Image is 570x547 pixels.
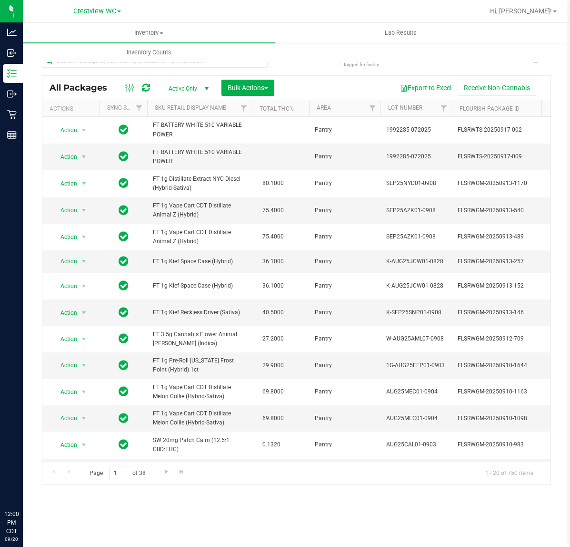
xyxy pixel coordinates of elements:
[458,125,551,134] span: FLSRWTS-20250917-002
[458,152,551,161] span: FLSRWTS-20250917-009
[78,412,90,425] span: select
[386,152,446,161] span: 1992285-072025
[258,438,285,452] span: 0.1320
[458,232,551,241] span: FLSRWGM-20250913-489
[52,279,78,293] span: Action
[10,471,38,499] iframe: Resource center
[7,110,17,119] inline-svg: Retail
[153,121,246,139] span: FT BATTERY WHITE 510 VARIABLE POWER
[258,279,289,293] span: 36.1000
[236,100,252,116] a: Filter
[315,232,375,241] span: Pantry
[52,230,78,244] span: Action
[52,412,78,425] span: Action
[119,204,129,217] span: In Sync
[386,361,446,370] span: 1G-AUG25FFP01-0903
[386,414,446,423] span: AUG25MEC01-0904
[153,201,246,219] span: FT 1g Vape Cart CDT Distillate Animal Z (Hybrid)
[458,281,551,290] span: FLSRWGM-20250913-152
[153,228,246,246] span: FT 1g Vape Cart CDT Distillate Animal Z (Hybrid)
[153,409,246,427] span: FT 1g Vape Cart CDT Distillate Melon Collie (Hybrid-Sativa)
[52,359,78,372] span: Action
[119,359,129,372] span: In Sync
[78,255,90,268] span: select
[81,466,153,481] span: Page of 38
[119,412,129,425] span: In Sync
[52,204,78,217] span: Action
[78,279,90,293] span: select
[315,206,375,215] span: Pantry
[315,281,375,290] span: Pantry
[160,466,173,479] a: Go to the next page
[175,466,189,479] a: Go to the last page
[23,23,275,43] a: Inventory
[458,387,551,396] span: FLSRWGM-20250910-1163
[78,385,90,399] span: select
[78,124,90,137] span: select
[119,385,129,398] span: In Sync
[78,204,90,217] span: select
[458,440,551,449] span: FLSRWGM-20250910-983
[386,334,446,343] span: W-AUG25AML07-0908
[107,104,144,111] a: Sync Status
[4,536,19,543] p: 09/20
[7,89,17,99] inline-svg: Outbound
[78,359,90,372] span: select
[153,148,246,166] span: FT BATTERY WHITE 510 VARIABLE POWER
[78,438,90,452] span: select
[436,100,452,116] a: Filter
[52,255,78,268] span: Action
[153,257,246,266] span: FT 1g Kief Space Case (Hybrid)
[73,7,116,15] span: Crestview WC
[7,48,17,58] inline-svg: Inbound
[386,125,446,134] span: 1992285-072025
[119,255,129,268] span: In Sync
[52,385,78,399] span: Action
[372,29,430,37] span: Lab Results
[258,176,289,190] span: 80.1000
[258,306,289,320] span: 40.5000
[315,179,375,188] span: Pantry
[386,232,446,241] span: SEP25AZK01-0908
[153,436,246,454] span: SW 20mg Patch Calm (12.5:1 CBD:THC)
[315,414,375,423] span: Pantry
[315,440,375,449] span: Pantry
[458,206,551,215] span: FLSRWGM-20250913-540
[7,130,17,140] inline-svg: Reports
[315,361,375,370] span: Pantry
[119,150,129,163] span: In Sync
[221,80,274,96] button: Bulk Actions
[153,383,246,401] span: FT 1g Vape Cart CDT Distillate Melon Collie (Hybrid-Sativa)
[119,176,129,190] span: In Sync
[386,387,446,396] span: AUG25MEC01-0904
[386,206,446,215] span: SEP25AZK01-0908
[52,438,78,452] span: Action
[50,83,117,93] span: All Packages
[315,125,375,134] span: Pantry
[119,279,129,292] span: In Sync
[460,105,520,112] a: Flourish Package ID
[388,104,422,111] a: Lot Number
[258,359,289,372] span: 29.9000
[119,123,129,136] span: In Sync
[153,281,246,290] span: FT 1g Kief Space Case (Hybrid)
[386,440,446,449] span: AUG25CAL01-0903
[109,466,126,481] input: 1
[317,104,331,111] a: Area
[52,306,78,320] span: Action
[7,28,17,37] inline-svg: Analytics
[258,255,289,268] span: 36.1000
[119,306,129,319] span: In Sync
[315,308,375,317] span: Pantry
[52,124,78,137] span: Action
[114,48,184,57] span: Inventory Counts
[458,308,551,317] span: FLSRWGM-20250913-146
[119,230,129,243] span: In Sync
[458,414,551,423] span: FLSRWGM-20250910-1098
[7,69,17,78] inline-svg: Inventory
[315,257,375,266] span: Pantry
[386,179,446,188] span: SEP25NYD01-0908
[153,356,246,374] span: FT 1g Pre-Roll [US_STATE] Frost Point (Hybrid) 1ct
[155,104,226,111] a: SKU Retail Display Name
[458,80,536,96] button: Receive Non-Cannabis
